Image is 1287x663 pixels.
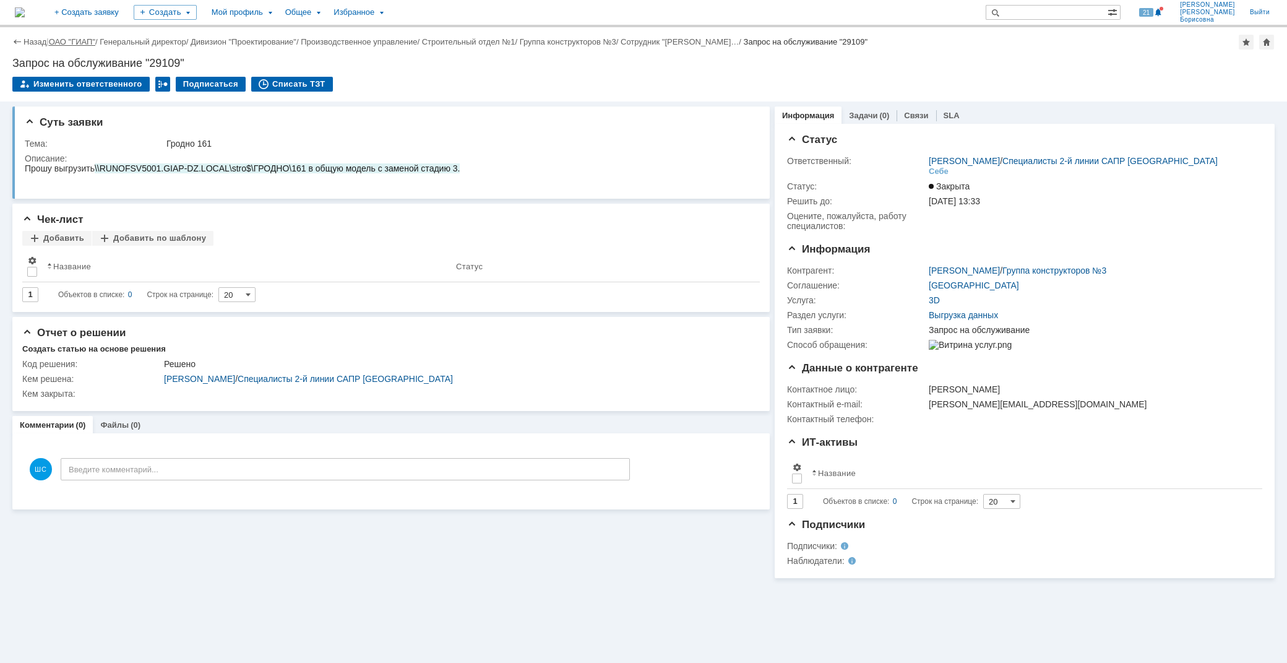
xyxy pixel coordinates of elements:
div: / [520,37,621,46]
span: Суть заявки [25,116,103,128]
div: Запрос на обслуживание "29109" [12,57,1275,69]
div: 0 [128,287,132,302]
div: Кем закрыта: [22,389,161,399]
div: Контрагент: [787,266,926,275]
span: Статус [787,134,837,145]
div: Контактный e-mail: [787,399,926,409]
a: 3D [929,295,940,305]
div: Запрос на обслуживание "29109" [744,37,868,46]
span: Объектов в списке: [58,290,124,299]
div: / [191,37,301,46]
a: Строительный отдел №1 [422,37,515,46]
div: | [46,37,48,46]
div: (0) [76,420,86,430]
div: Кем решена: [22,374,161,384]
span: Информация [787,243,870,255]
div: (0) [131,420,140,430]
a: Связи [904,111,928,120]
span: [PERSON_NAME] [1180,9,1235,16]
i: Строк на странице: [823,494,978,509]
div: Запрос на обслуживание [929,325,1255,335]
a: [PERSON_NAME] [929,266,1000,275]
div: / [100,37,191,46]
div: Контактный телефон: [787,414,926,424]
div: / [929,266,1106,275]
th: Статус [451,251,750,282]
div: Создать [134,5,197,20]
div: Тема: [25,139,164,149]
div: Тип заявки: [787,325,926,335]
div: Наблюдатели: [787,556,911,566]
div: Статус: [787,181,926,191]
div: Решено [164,359,750,369]
div: / [621,37,744,46]
div: 0 [893,494,897,509]
a: [PERSON_NAME] [929,156,1000,166]
div: Услуга: [787,295,926,305]
div: [PERSON_NAME][EMAIL_ADDRESS][DOMAIN_NAME] [929,399,1255,409]
div: / [422,37,520,46]
div: Название [53,262,91,271]
div: Название [818,469,856,478]
span: ИТ-активы [787,436,858,448]
a: Группа конструкторов №3 [520,37,616,46]
div: Решить до: [787,196,926,206]
div: Работа с массовостью [155,77,170,92]
div: Статус [456,262,483,271]
span: Борисовна [1180,16,1235,24]
a: Генеральный директор [100,37,186,46]
i: Строк на странице: [58,287,213,302]
div: Контактное лицо: [787,384,926,394]
div: Себе [929,167,949,176]
a: Специалисты 2-й линии САПР [GEOGRAPHIC_DATA] [1002,156,1218,166]
div: / [164,374,750,384]
span: Отчет о решении [22,327,126,339]
span: Чек-лист [22,214,84,225]
span: Объектов в списке: [823,497,889,506]
div: Сделать домашней страницей [1259,35,1274,50]
span: Настройки [792,462,802,472]
div: Создать статью на основе решения [22,344,166,354]
div: Способ обращения: [787,340,926,350]
img: Витрина услуг.png [929,340,1012,350]
th: Название [42,251,451,282]
a: Комментарии [20,420,74,430]
span: Подписчики [787,519,865,531]
a: ОАО "ГИАП" [49,37,95,46]
span: Настройки [27,256,37,266]
span: 21 [1139,8,1153,17]
span: [DATE] 13:33 [929,196,980,206]
a: Перейти на домашнюю страницу [15,7,25,17]
div: Подписчики: [787,541,911,551]
a: Производственное управление [301,37,417,46]
a: Группа конструкторов №3 [1002,266,1106,275]
a: [GEOGRAPHIC_DATA] [929,280,1019,290]
div: Oцените, пожалуйста, работу специалистов: [787,211,926,231]
a: Сотрудник "[PERSON_NAME]… [621,37,739,46]
span: Данные о контрагенте [787,362,918,374]
div: / [301,37,422,46]
a: Выгрузка данных [929,310,998,320]
a: Дивизион "Проектирование" [191,37,296,46]
a: Файлы [100,420,129,430]
a: [PERSON_NAME] [164,374,235,384]
div: Ответственный: [787,156,926,166]
img: logo [15,7,25,17]
div: Гродно 161 [166,139,750,149]
a: Информация [782,111,834,120]
th: Название [807,457,1252,489]
div: Описание: [25,154,752,163]
span: Закрыта [929,181,970,191]
a: Назад [24,37,46,46]
div: Добавить в избранное [1239,35,1254,50]
a: Задачи [849,111,877,120]
div: / [49,37,100,46]
div: Код решения: [22,359,161,369]
div: (0) [879,111,889,120]
div: / [929,156,1218,166]
div: Соглашение: [787,280,926,290]
div: [PERSON_NAME] [929,384,1255,394]
a: Специалисты 2-й линии САПР [GEOGRAPHIC_DATA] [238,374,453,384]
a: SLA [944,111,960,120]
div: Раздел услуги: [787,310,926,320]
